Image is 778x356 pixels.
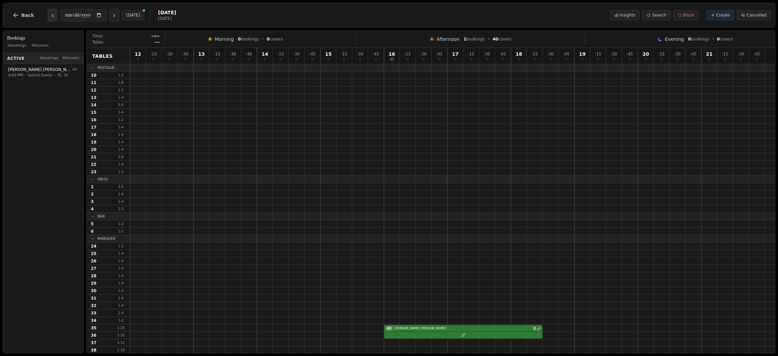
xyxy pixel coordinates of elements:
[470,58,472,61] span: 0
[534,58,536,61] span: 0
[642,10,670,20] button: Search
[91,192,94,197] span: 2
[109,9,119,22] button: Next day
[153,58,155,61] span: 0
[91,147,97,152] span: 20
[158,9,176,16] span: [DATE]
[492,36,511,42] span: covers
[113,273,129,278] span: 1 - 4
[113,132,129,137] span: 1 - 4
[404,52,411,56] span: : 15
[91,348,97,353] span: 38
[343,58,345,61] span: 0
[91,73,97,78] span: 10
[113,340,129,345] span: 1 - 12
[753,52,760,56] span: : 45
[407,58,409,61] span: 0
[716,12,730,18] span: Create
[267,36,283,42] span: covers
[372,52,379,56] span: : 45
[327,58,329,61] span: 0
[98,177,108,182] span: Snug
[626,52,633,56] span: : 45
[706,10,734,20] button: Create
[393,326,533,331] span: [PERSON_NAME] [PERSON_NAME]
[295,58,297,61] span: 0
[579,52,586,56] span: 19
[325,52,332,56] span: 15
[245,52,252,56] span: : 45
[7,35,79,42] h3: Bookings
[280,58,282,61] span: 0
[549,58,551,61] span: 0
[113,348,129,353] span: 1 - 16
[7,7,40,23] button: Back
[747,12,767,18] span: Cancelled
[518,58,520,61] span: 0
[386,326,393,331] span: 40
[72,67,77,73] span: 40
[533,327,536,331] span: 2
[21,13,34,18] span: Back
[717,37,720,42] span: 0
[531,52,538,56] span: : 15
[613,58,615,61] span: 0
[437,36,460,43] span: Afternoon
[91,154,97,160] span: 21
[688,37,691,42] span: 0
[91,87,97,93] span: 12
[91,139,97,145] span: 19
[166,52,173,56] span: : 30
[737,52,744,56] span: : 30
[91,251,97,256] span: 25
[91,333,97,338] span: 36
[277,52,284,56] span: : 15
[113,221,129,226] span: 1 - 2
[158,16,176,21] span: [DATE]
[486,58,488,61] span: 0
[91,325,97,331] span: 35
[341,52,347,56] span: : 15
[91,266,97,271] span: 27
[92,33,103,39] span: Time:
[113,139,129,145] span: 1 - 4
[113,73,129,78] span: 1 - 2
[717,36,733,42] span: covers
[24,73,26,78] span: •
[91,273,97,279] span: 28
[389,52,395,56] span: 16
[660,58,663,61] span: 0
[620,12,636,18] span: Insights
[375,58,377,61] span: 0
[28,73,52,78] span: Special Events
[692,58,694,61] span: 0
[688,36,709,42] span: bookings
[452,52,459,56] span: 17
[91,199,94,204] span: 3
[91,281,97,286] span: 29
[311,58,313,61] span: 0
[464,36,485,42] span: bookings
[113,288,129,293] span: 1 - 4
[113,110,129,115] span: 1 - 4
[643,52,649,56] span: 20
[214,52,220,56] span: : 15
[113,117,129,122] span: 1 - 2
[182,52,188,56] span: : 45
[91,258,97,264] span: 26
[610,10,640,20] button: Insights
[92,53,113,59] span: Tables
[113,199,129,204] span: 1 - 4
[113,169,129,174] span: 1 - 2
[8,72,23,78] span: 4:00 PM
[232,58,234,61] span: 0
[91,303,97,308] span: 32
[91,110,97,115] span: 15
[293,52,300,56] span: : 30
[468,52,474,56] span: : 15
[113,147,129,152] span: 1 - 4
[238,37,241,42] span: 0
[216,58,218,61] span: 0
[230,52,236,56] span: : 30
[113,244,129,249] span: 1 - 2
